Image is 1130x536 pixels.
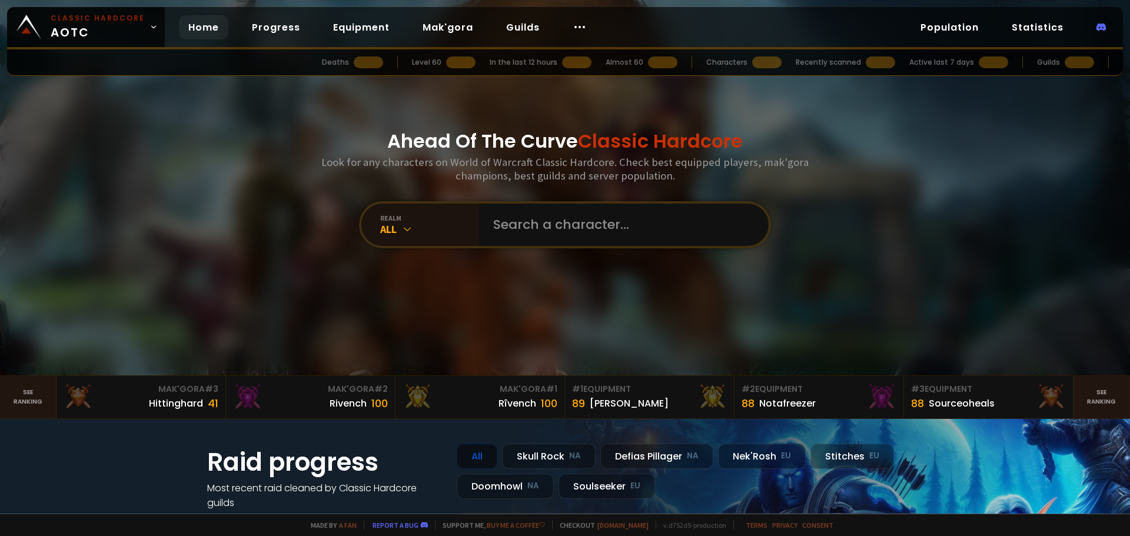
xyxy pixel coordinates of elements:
div: Doomhowl [457,474,554,499]
small: NA [569,450,581,462]
span: # 3 [205,383,218,395]
span: Support me, [435,521,545,530]
a: Terms [746,521,767,530]
a: Classic HardcoreAOTC [7,7,165,47]
a: Report a bug [373,521,418,530]
a: Mak'Gora#1Rîvench100 [395,376,565,418]
a: Statistics [1002,15,1073,39]
div: Sourceoheals [929,396,995,411]
div: [PERSON_NAME] [590,396,669,411]
div: Skull Rock [502,444,596,469]
div: Mak'Gora [403,383,557,395]
div: Active last 7 days [909,57,974,68]
div: Mak'Gora [64,383,218,395]
small: NA [687,450,699,462]
div: 100 [541,395,557,411]
div: Equipment [572,383,727,395]
small: EU [630,480,640,492]
a: Guilds [497,15,549,39]
h3: Look for any characters on World of Warcraft Classic Hardcore. Check best equipped players, mak'g... [317,155,813,182]
h1: Raid progress [207,444,443,481]
div: Defias Pillager [600,444,713,469]
a: Seeranking [1073,376,1130,418]
div: Recently scanned [796,57,861,68]
span: Checkout [552,521,649,530]
input: Search a character... [486,204,755,246]
div: Nek'Rosh [718,444,806,469]
div: Equipment [742,383,896,395]
div: Rivench [330,396,367,411]
a: Mak'gora [413,15,483,39]
div: 100 [371,395,388,411]
small: EU [869,450,879,462]
span: # 3 [911,383,925,395]
small: NA [527,480,539,492]
small: EU [781,450,791,462]
a: Home [179,15,228,39]
a: See all progress [207,511,284,524]
div: Almost 60 [606,57,643,68]
div: Deaths [322,57,349,68]
a: Mak'Gora#2Rivench100 [226,376,395,418]
div: 88 [742,395,755,411]
div: Notafreezer [759,396,816,411]
div: All [380,222,479,236]
div: realm [380,214,479,222]
span: # 1 [546,383,557,395]
div: 88 [911,395,924,411]
span: v. d752d5 - production [656,521,726,530]
span: # 1 [572,383,583,395]
a: #1Equipment89[PERSON_NAME] [565,376,734,418]
div: Guilds [1037,57,1060,68]
div: Level 60 [412,57,441,68]
a: #3Equipment88Sourceoheals [904,376,1073,418]
span: AOTC [51,13,145,41]
a: #2Equipment88Notafreezer [734,376,904,418]
a: a fan [339,521,357,530]
a: Equipment [324,15,399,39]
span: # 2 [742,383,755,395]
a: Consent [802,521,833,530]
a: Buy me a coffee [487,521,545,530]
div: Equipment [911,383,1066,395]
div: Characters [706,57,747,68]
div: Mak'Gora [233,383,388,395]
span: Classic Hardcore [578,128,743,154]
a: Population [911,15,988,39]
a: Progress [242,15,310,39]
div: In the last 12 hours [490,57,557,68]
span: Made by [304,521,357,530]
span: # 2 [374,383,388,395]
div: All [457,444,497,469]
div: Soulseeker [559,474,655,499]
div: Hittinghard [149,396,203,411]
a: Mak'Gora#3Hittinghard41 [56,376,226,418]
div: 41 [208,395,218,411]
a: Privacy [772,521,797,530]
div: 89 [572,395,585,411]
h1: Ahead Of The Curve [387,127,743,155]
div: Rîvench [498,396,536,411]
h4: Most recent raid cleaned by Classic Hardcore guilds [207,481,443,510]
a: [DOMAIN_NAME] [597,521,649,530]
small: Classic Hardcore [51,13,145,24]
div: Stitches [810,444,894,469]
